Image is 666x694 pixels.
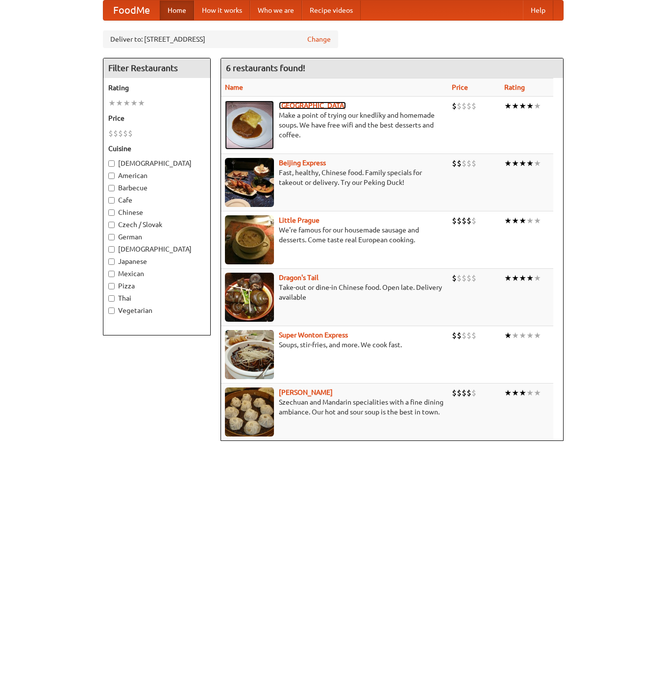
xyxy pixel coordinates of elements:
[519,330,526,341] li: ★
[307,34,331,44] a: Change
[512,215,519,226] li: ★
[225,387,274,437] img: shandong.jpg
[108,244,205,254] label: [DEMOGRAPHIC_DATA]
[108,220,205,230] label: Czech / Slovak
[123,98,130,108] li: ★
[512,273,519,283] li: ★
[512,158,519,169] li: ★
[504,273,512,283] li: ★
[504,215,512,226] li: ★
[108,98,116,108] li: ★
[118,128,123,139] li: $
[108,83,205,93] h5: Rating
[108,281,205,291] label: Pizza
[108,113,205,123] h5: Price
[452,158,457,169] li: $
[462,215,467,226] li: $
[108,183,205,193] label: Barbecue
[457,273,462,283] li: $
[526,273,534,283] li: ★
[457,158,462,169] li: $
[526,101,534,111] li: ★
[534,273,541,283] li: ★
[452,215,457,226] li: $
[504,83,525,91] a: Rating
[108,158,205,168] label: [DEMOGRAPHIC_DATA]
[519,215,526,226] li: ★
[108,295,115,302] input: Thai
[519,387,526,398] li: ★
[467,387,471,398] li: $
[462,330,467,341] li: $
[225,225,444,245] p: We're famous for our housemade sausage and desserts. Come taste real European cooking.
[225,158,274,207] img: beijing.jpg
[279,216,320,224] a: Little Prague
[457,330,462,341] li: $
[108,173,115,179] input: American
[225,283,444,302] p: Take-out or dine-in Chinese food. Open late. Delivery available
[108,257,205,266] label: Japanese
[279,159,326,167] b: Beijing Express
[519,158,526,169] li: ★
[194,0,250,20] a: How it works
[471,101,476,111] li: $
[225,330,274,379] img: superwonton.jpg
[504,101,512,111] li: ★
[103,58,210,78] h4: Filter Restaurants
[279,102,346,109] a: [GEOGRAPHIC_DATA]
[534,158,541,169] li: ★
[138,98,145,108] li: ★
[108,306,205,315] label: Vegetarian
[452,387,457,398] li: $
[108,222,115,228] input: Czech / Slovak
[526,330,534,341] li: ★
[471,158,476,169] li: $
[225,397,444,417] p: Szechuan and Mandarin specialities with a fine dining ambiance. Our hot and sour soup is the best...
[116,98,123,108] li: ★
[108,246,115,253] input: [DEMOGRAPHIC_DATA]
[279,331,348,339] a: Super Wonton Express
[108,185,115,191] input: Barbecue
[462,101,467,111] li: $
[462,158,467,169] li: $
[504,387,512,398] li: ★
[457,387,462,398] li: $
[302,0,361,20] a: Recipe videos
[225,110,444,140] p: Make a point of trying our knedlíky and homemade soups. We have free wifi and the best desserts a...
[108,283,115,289] input: Pizza
[225,340,444,350] p: Soups, stir-fries, and more. We cook fast.
[225,273,274,322] img: dragon.jpg
[519,101,526,111] li: ★
[512,101,519,111] li: ★
[279,388,333,396] a: [PERSON_NAME]
[504,158,512,169] li: ★
[108,207,205,217] label: Chinese
[250,0,302,20] a: Who we are
[526,158,534,169] li: ★
[103,30,338,48] div: Deliver to: [STREET_ADDRESS]
[123,128,128,139] li: $
[457,101,462,111] li: $
[108,271,115,277] input: Mexican
[467,215,471,226] li: $
[103,0,160,20] a: FoodMe
[467,330,471,341] li: $
[471,387,476,398] li: $
[471,215,476,226] li: $
[108,234,115,240] input: German
[457,215,462,226] li: $
[512,330,519,341] li: ★
[108,171,205,180] label: American
[534,387,541,398] li: ★
[467,273,471,283] li: $
[108,308,115,314] input: Vegetarian
[462,387,467,398] li: $
[279,274,319,282] a: Dragon's Tail
[534,330,541,341] li: ★
[130,98,138,108] li: ★
[534,101,541,111] li: ★
[467,101,471,111] li: $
